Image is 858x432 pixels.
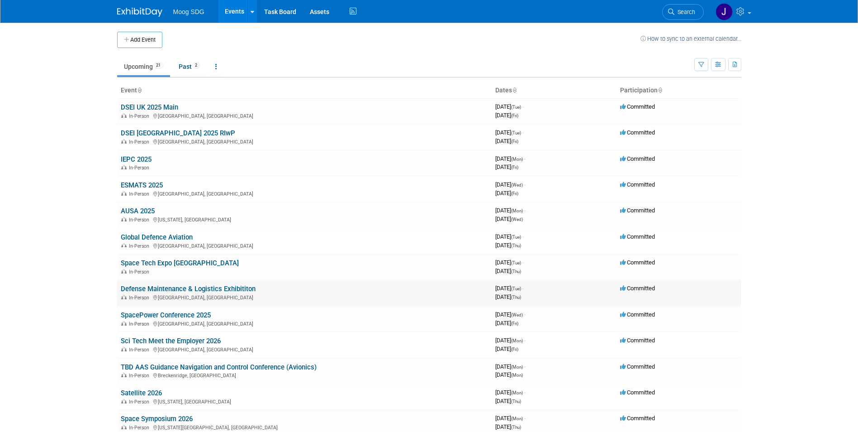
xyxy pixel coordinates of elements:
span: Committed [620,311,655,318]
span: - [522,103,524,110]
a: Sort by Start Date [512,86,517,94]
img: In-Person Event [121,425,127,429]
span: In-Person [129,295,152,301]
span: (Thu) [511,269,521,274]
th: Event [117,83,492,98]
a: DSEI [GEOGRAPHIC_DATA] 2025 RIwP [121,129,235,137]
span: In-Person [129,165,152,171]
span: [DATE] [495,233,524,240]
span: In-Person [129,425,152,431]
span: In-Person [129,321,152,327]
span: Committed [620,389,655,396]
span: (Mon) [511,157,523,162]
span: [DATE] [495,346,518,352]
a: IEPC 2025 [121,155,152,163]
span: (Tue) [511,130,521,135]
span: [DATE] [495,293,521,300]
span: [DATE] [495,285,524,292]
img: In-Person Event [121,139,127,144]
span: Committed [620,415,655,422]
span: - [524,389,526,396]
span: (Wed) [511,182,523,187]
span: [DATE] [495,259,524,266]
span: 21 [153,62,163,69]
span: (Mon) [511,416,523,421]
button: Add Event [117,32,162,48]
a: Satellite 2026 [121,389,162,397]
a: Upcoming21 [117,58,170,75]
span: In-Person [129,113,152,119]
span: Moog SDG [173,8,204,15]
span: 2 [192,62,200,69]
span: (Mon) [511,365,523,370]
span: In-Person [129,243,152,249]
span: Search [674,9,695,15]
span: Committed [620,233,655,240]
span: - [522,259,524,266]
a: SpacePower Conference 2025 [121,311,211,319]
th: Dates [492,83,616,98]
span: (Fri) [511,347,518,352]
span: (Fri) [511,139,518,144]
span: [DATE] [495,268,521,274]
span: (Fri) [511,191,518,196]
span: (Tue) [511,286,521,291]
span: [DATE] [495,155,526,162]
a: Global Defence Aviation [121,233,193,241]
img: In-Person Event [121,113,127,118]
span: In-Person [129,373,152,379]
img: In-Person Event [121,347,127,351]
span: - [522,129,524,136]
span: [DATE] [495,337,526,344]
a: Space Symposium 2026 [121,415,193,423]
span: - [522,233,524,240]
span: [DATE] [495,112,518,119]
span: [DATE] [495,181,526,188]
span: [DATE] [495,216,523,222]
span: [DATE] [495,398,521,404]
div: [GEOGRAPHIC_DATA], [GEOGRAPHIC_DATA] [121,138,488,145]
span: Committed [620,207,655,214]
span: In-Person [129,269,152,275]
span: [DATE] [495,129,524,136]
div: [GEOGRAPHIC_DATA], [GEOGRAPHIC_DATA] [121,112,488,119]
img: In-Person Event [121,373,127,377]
span: (Fri) [511,113,518,118]
div: [GEOGRAPHIC_DATA], [GEOGRAPHIC_DATA] [121,242,488,249]
img: In-Person Event [121,217,127,221]
span: (Mon) [511,208,523,213]
a: ESMATS 2025 [121,181,163,189]
img: In-Person Event [121,295,127,299]
a: Search [662,4,704,20]
img: ExhibitDay [117,8,162,17]
span: Committed [620,103,655,110]
span: Committed [620,285,655,292]
img: In-Person Event [121,399,127,403]
a: Sort by Event Name [137,86,142,94]
div: [US_STATE], [GEOGRAPHIC_DATA] [121,398,488,405]
span: Committed [620,337,655,344]
div: Breckenridge, [GEOGRAPHIC_DATA] [121,371,488,379]
a: TBD AAS Guidance Navigation and Control Conference (Avionics) [121,363,317,371]
span: - [524,181,526,188]
span: - [524,415,526,422]
img: In-Person Event [121,191,127,196]
span: [DATE] [495,242,521,249]
span: (Mon) [511,390,523,395]
span: Committed [620,259,655,266]
span: In-Person [129,191,152,197]
span: [DATE] [495,389,526,396]
img: In-Person Event [121,269,127,274]
a: Sci Tech Meet the Employer 2026 [121,337,221,345]
span: Committed [620,155,655,162]
a: Past2 [172,58,207,75]
span: [DATE] [495,423,521,430]
div: [GEOGRAPHIC_DATA], [GEOGRAPHIC_DATA] [121,293,488,301]
a: Space Tech Expo [GEOGRAPHIC_DATA] [121,259,239,267]
div: [GEOGRAPHIC_DATA], [GEOGRAPHIC_DATA] [121,320,488,327]
span: [DATE] [495,138,518,144]
span: (Wed) [511,217,523,222]
span: In-Person [129,139,152,145]
span: (Thu) [511,243,521,248]
span: Committed [620,129,655,136]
